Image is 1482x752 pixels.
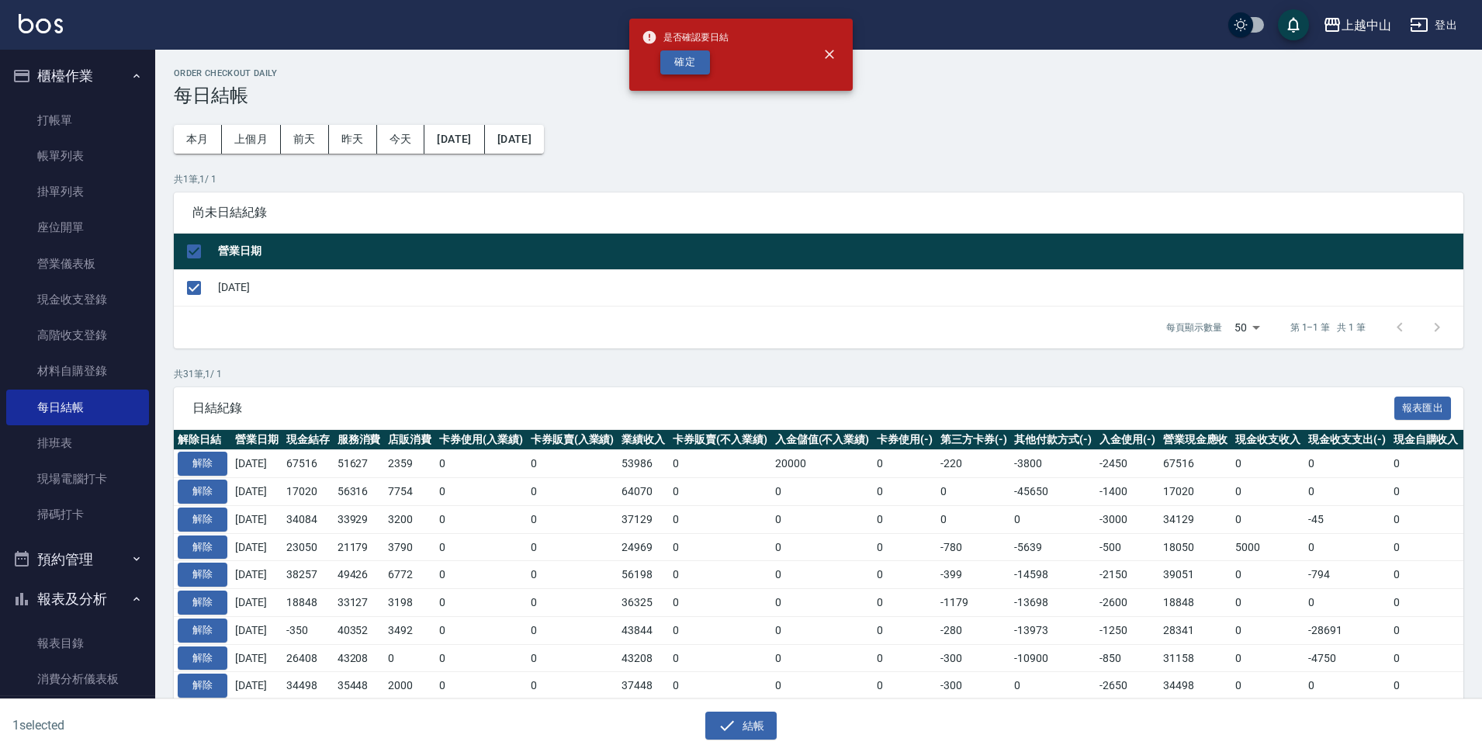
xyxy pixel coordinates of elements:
span: 日結紀錄 [192,400,1394,416]
td: 0 [1231,561,1304,589]
td: 2359 [384,450,435,478]
td: 0 [1390,644,1463,672]
button: close [812,37,847,71]
td: 0 [1390,478,1463,506]
td: 53986 [618,450,669,478]
th: 現金結存 [282,430,334,450]
td: [DATE] [231,616,282,644]
td: 0 [1010,505,1096,533]
button: save [1278,9,1309,40]
th: 服務消費 [334,430,385,450]
a: 消費分析儀表板 [6,661,149,697]
div: 50 [1228,307,1266,348]
td: 64070 [618,478,669,506]
button: 報表及分析 [6,579,149,619]
td: 56198 [618,561,669,589]
td: 0 [1390,561,1463,589]
td: 0 [1390,672,1463,700]
th: 營業日期 [214,234,1463,270]
td: 0 [1390,505,1463,533]
td: 0 [527,644,618,672]
td: 0 [1304,533,1390,561]
td: 0 [873,450,937,478]
td: -2450 [1096,450,1159,478]
td: 0 [527,478,618,506]
td: 0 [669,616,771,644]
img: Logo [19,14,63,33]
td: 0 [669,450,771,478]
td: 28341 [1159,616,1232,644]
a: 掛單列表 [6,174,149,210]
td: -2150 [1096,561,1159,589]
h2: Order checkout daily [174,68,1463,78]
td: 0 [1390,589,1463,617]
td: 0 [527,616,618,644]
td: -13973 [1010,616,1096,644]
td: 36325 [618,589,669,617]
td: 51627 [334,450,385,478]
button: [DATE] [424,125,484,154]
td: 18848 [1159,589,1232,617]
td: 43844 [618,616,669,644]
td: -1179 [937,589,1011,617]
button: 上個月 [222,125,281,154]
td: [DATE] [231,533,282,561]
td: -300 [937,672,1011,700]
span: 尚未日結紀錄 [192,205,1445,220]
td: 0 [1304,478,1390,506]
td: 37129 [618,505,669,533]
a: 報表目錄 [6,626,149,661]
a: 排班表 [6,425,149,461]
td: -1250 [1096,616,1159,644]
td: [DATE] [231,505,282,533]
td: -28691 [1304,616,1390,644]
td: 0 [1304,589,1390,617]
td: -300 [937,644,1011,672]
th: 營業日期 [231,430,282,450]
td: 0 [384,644,435,672]
button: 預約管理 [6,539,149,580]
td: 43208 [334,644,385,672]
td: 0 [435,561,527,589]
td: 37448 [618,672,669,700]
td: 2000 [384,672,435,700]
td: 0 [1231,616,1304,644]
td: 0 [1231,672,1304,700]
td: 0 [873,672,937,700]
td: 0 [435,589,527,617]
td: 0 [669,478,771,506]
td: -500 [1096,533,1159,561]
th: 現金自購收入 [1390,430,1463,450]
td: 0 [669,505,771,533]
td: -350 [282,616,334,644]
a: 掃碼打卡 [6,497,149,532]
td: 0 [527,450,618,478]
td: 3198 [384,589,435,617]
button: 櫃檯作業 [6,56,149,96]
a: 營業儀表板 [6,246,149,282]
td: 18050 [1159,533,1232,561]
td: -3800 [1010,450,1096,478]
button: 前天 [281,125,329,154]
p: 第 1–1 筆 共 1 筆 [1290,321,1366,334]
a: 座位開單 [6,210,149,245]
td: 0 [435,478,527,506]
td: -850 [1096,644,1159,672]
button: 解除 [178,674,227,698]
td: 34498 [282,672,334,700]
td: 40352 [334,616,385,644]
td: 56316 [334,478,385,506]
th: 卡券販賣(入業績) [527,430,618,450]
td: 67516 [282,450,334,478]
td: -45 [1304,505,1390,533]
button: 解除 [178,646,227,671]
td: [DATE] [231,478,282,506]
th: 卡券販賣(不入業績) [669,430,771,450]
button: 今天 [377,125,425,154]
td: 0 [1390,616,1463,644]
td: -3000 [1096,505,1159,533]
td: 0 [669,561,771,589]
td: 0 [1390,533,1463,561]
td: 34084 [282,505,334,533]
td: 0 [1390,450,1463,478]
